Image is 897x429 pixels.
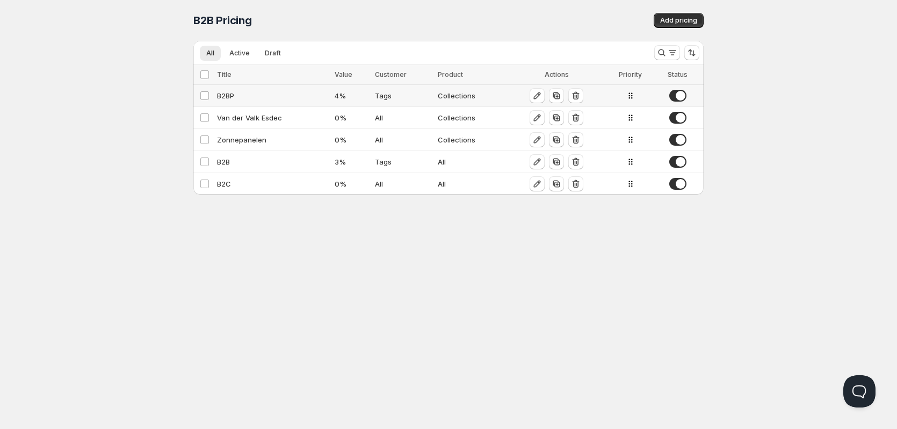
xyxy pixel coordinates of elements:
div: All [438,156,504,167]
div: Van der Valk Esdec [217,112,328,123]
div: B2C [217,178,328,189]
span: Product [438,70,463,78]
iframe: Help Scout Beacon - Open [843,375,876,407]
span: Active [229,49,250,58]
div: B2B [217,156,328,167]
span: All [206,49,214,58]
div: All [438,178,504,189]
span: B2B Pricing [193,14,252,27]
div: Collections [438,134,504,145]
div: 3 % [335,156,368,167]
div: Zonnepanelen [217,134,328,145]
span: Priority [619,70,642,78]
div: 0 % [335,112,368,123]
button: Sort the results [684,45,699,60]
button: Search and filter results [654,45,680,60]
div: 0 % [335,134,368,145]
span: Title [217,70,232,78]
span: Add pricing [660,16,697,25]
div: Tags [375,90,431,101]
div: Collections [438,90,504,101]
div: All [375,112,431,123]
button: Add pricing [654,13,704,28]
div: 4 % [335,90,368,101]
div: Tags [375,156,431,167]
span: Value [335,70,352,78]
div: All [375,178,431,189]
span: Actions [545,70,569,78]
span: Customer [375,70,407,78]
span: Status [668,70,688,78]
div: Collections [438,112,504,123]
div: All [375,134,431,145]
div: 0 % [335,178,368,189]
span: Draft [265,49,281,58]
div: B2BP [217,90,328,101]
